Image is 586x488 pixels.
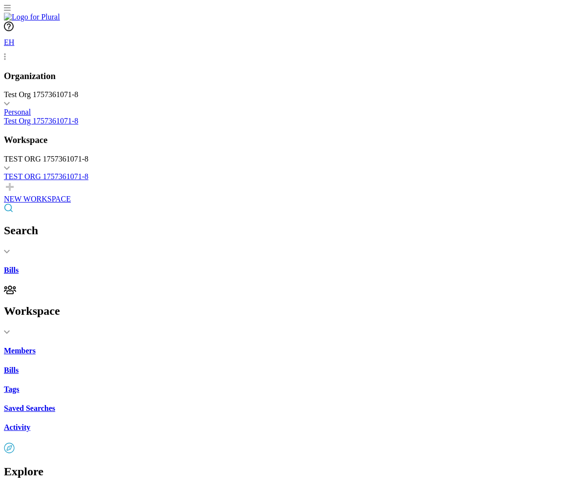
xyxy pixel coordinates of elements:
[4,366,582,375] a: Bills
[4,346,582,355] a: Members
[4,181,582,203] a: NEW WORKSPACE
[4,385,582,394] a: Tags
[4,172,582,181] a: TEST ORG 1757361071-8
[4,33,582,61] a: EH
[4,224,582,237] h2: Search
[4,33,23,53] div: EH
[4,195,582,203] div: NEW WORKSPACE
[4,117,582,125] a: Test Org 1757361071-8
[4,465,582,478] h2: Explore
[4,13,60,21] img: Logo for Plural
[4,305,582,318] h2: Workspace
[4,266,582,275] a: Bills
[4,135,582,145] h3: Workspace
[4,404,582,413] a: Saved Searches
[4,108,582,117] a: Personal
[4,71,582,81] h3: Organization
[4,423,582,432] a: Activity
[4,155,582,163] div: TEST ORG 1757361071-8
[4,90,582,99] div: Test Org 1757361071-8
